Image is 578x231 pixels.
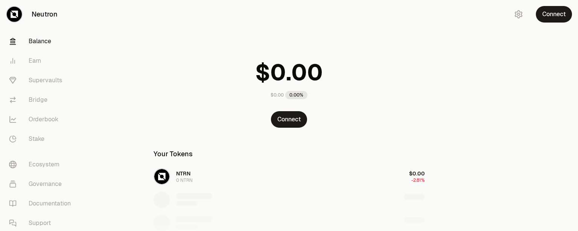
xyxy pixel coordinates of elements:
a: Orderbook [3,110,81,129]
button: Connect [271,111,307,128]
div: Your Tokens [154,149,193,159]
a: Bridge [3,90,81,110]
a: Balance [3,32,81,51]
div: $0.00 [271,92,284,98]
a: Supervaults [3,71,81,90]
button: Connect [536,6,572,23]
a: Documentation [3,194,81,213]
a: Governance [3,174,81,194]
a: Earn [3,51,81,71]
a: Stake [3,129,81,149]
div: 0.00% [285,91,307,99]
a: Ecosystem [3,155,81,174]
